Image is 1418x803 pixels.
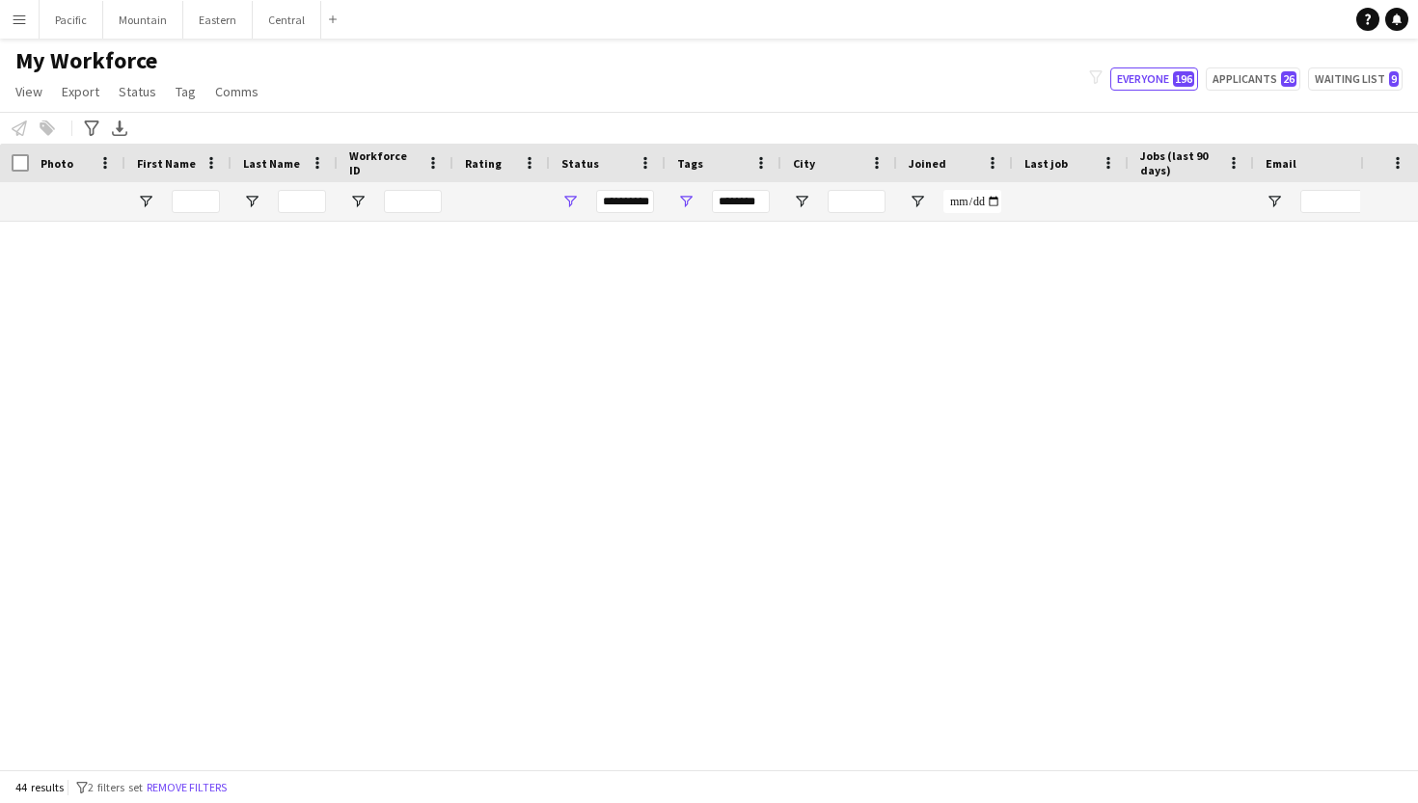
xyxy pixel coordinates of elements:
[15,83,42,100] span: View
[909,156,946,171] span: Joined
[1308,67,1403,91] button: Waiting list9
[1206,67,1300,91] button: Applicants26
[41,156,73,171] span: Photo
[384,190,442,213] input: Workforce ID Filter Input
[677,193,695,210] button: Open Filter Menu
[88,780,143,794] span: 2 filters set
[1281,71,1296,87] span: 26
[137,193,154,210] button: Open Filter Menu
[561,193,579,210] button: Open Filter Menu
[793,193,810,210] button: Open Filter Menu
[111,79,164,104] a: Status
[1024,156,1068,171] span: Last job
[1140,148,1219,177] span: Jobs (last 90 days)
[215,83,259,100] span: Comms
[1389,71,1399,87] span: 9
[103,1,183,39] button: Mountain
[207,79,266,104] a: Comms
[561,156,599,171] span: Status
[909,193,926,210] button: Open Filter Menu
[137,156,196,171] span: First Name
[243,156,300,171] span: Last Name
[1266,156,1296,171] span: Email
[1266,193,1283,210] button: Open Filter Menu
[119,83,156,100] span: Status
[176,83,196,100] span: Tag
[793,156,815,171] span: City
[54,79,107,104] a: Export
[243,193,260,210] button: Open Filter Menu
[108,117,131,140] app-action-btn: Export XLSX
[677,156,703,171] span: Tags
[1173,71,1194,87] span: 196
[349,193,367,210] button: Open Filter Menu
[465,156,502,171] span: Rating
[168,79,204,104] a: Tag
[8,79,50,104] a: View
[278,190,326,213] input: Last Name Filter Input
[712,190,770,213] input: Tags Filter Input
[143,777,231,798] button: Remove filters
[40,1,103,39] button: Pacific
[1110,67,1198,91] button: Everyone196
[172,190,220,213] input: First Name Filter Input
[15,46,157,75] span: My Workforce
[62,83,99,100] span: Export
[349,148,419,177] span: Workforce ID
[80,117,103,140] app-action-btn: Advanced filters
[183,1,253,39] button: Eastern
[943,190,1001,213] input: Joined Filter Input
[253,1,321,39] button: Central
[828,190,886,213] input: City Filter Input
